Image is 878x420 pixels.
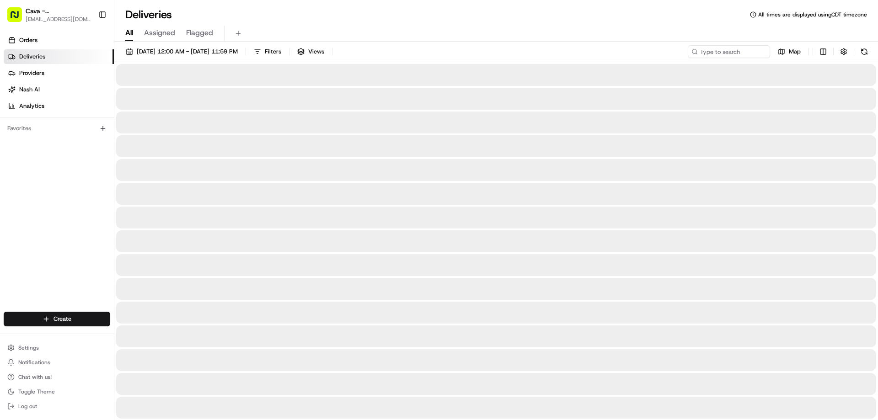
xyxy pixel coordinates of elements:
[293,45,328,58] button: Views
[4,49,114,64] a: Deliveries
[858,45,871,58] button: Refresh
[125,7,172,22] h1: Deliveries
[758,11,867,18] span: All times are displayed using CDT timezone
[19,102,44,110] span: Analytics
[18,388,55,395] span: Toggle Theme
[26,16,91,23] button: [EMAIL_ADDRESS][DOMAIN_NAME]
[186,27,213,38] span: Flagged
[18,403,37,410] span: Log out
[4,312,110,326] button: Create
[18,373,52,381] span: Chat with us!
[4,66,114,80] a: Providers
[19,36,37,44] span: Orders
[144,27,175,38] span: Assigned
[4,99,114,113] a: Analytics
[26,6,91,16] button: Cava - [GEOGRAPHIC_DATA]
[19,53,45,61] span: Deliveries
[4,33,114,48] a: Orders
[18,359,50,366] span: Notifications
[308,48,324,56] span: Views
[250,45,285,58] button: Filters
[54,315,71,323] span: Create
[19,85,40,94] span: Nash AI
[4,356,110,369] button: Notifications
[125,27,133,38] span: All
[4,82,114,97] a: Nash AI
[774,45,805,58] button: Map
[688,45,770,58] input: Type to search
[4,400,110,413] button: Log out
[122,45,242,58] button: [DATE] 12:00 AM - [DATE] 11:59 PM
[4,121,110,136] div: Favorites
[4,385,110,398] button: Toggle Theme
[789,48,801,56] span: Map
[4,341,110,354] button: Settings
[265,48,281,56] span: Filters
[4,4,95,26] button: Cava - [GEOGRAPHIC_DATA][EMAIL_ADDRESS][DOMAIN_NAME]
[19,69,44,77] span: Providers
[137,48,238,56] span: [DATE] 12:00 AM - [DATE] 11:59 PM
[18,344,39,351] span: Settings
[4,371,110,383] button: Chat with us!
